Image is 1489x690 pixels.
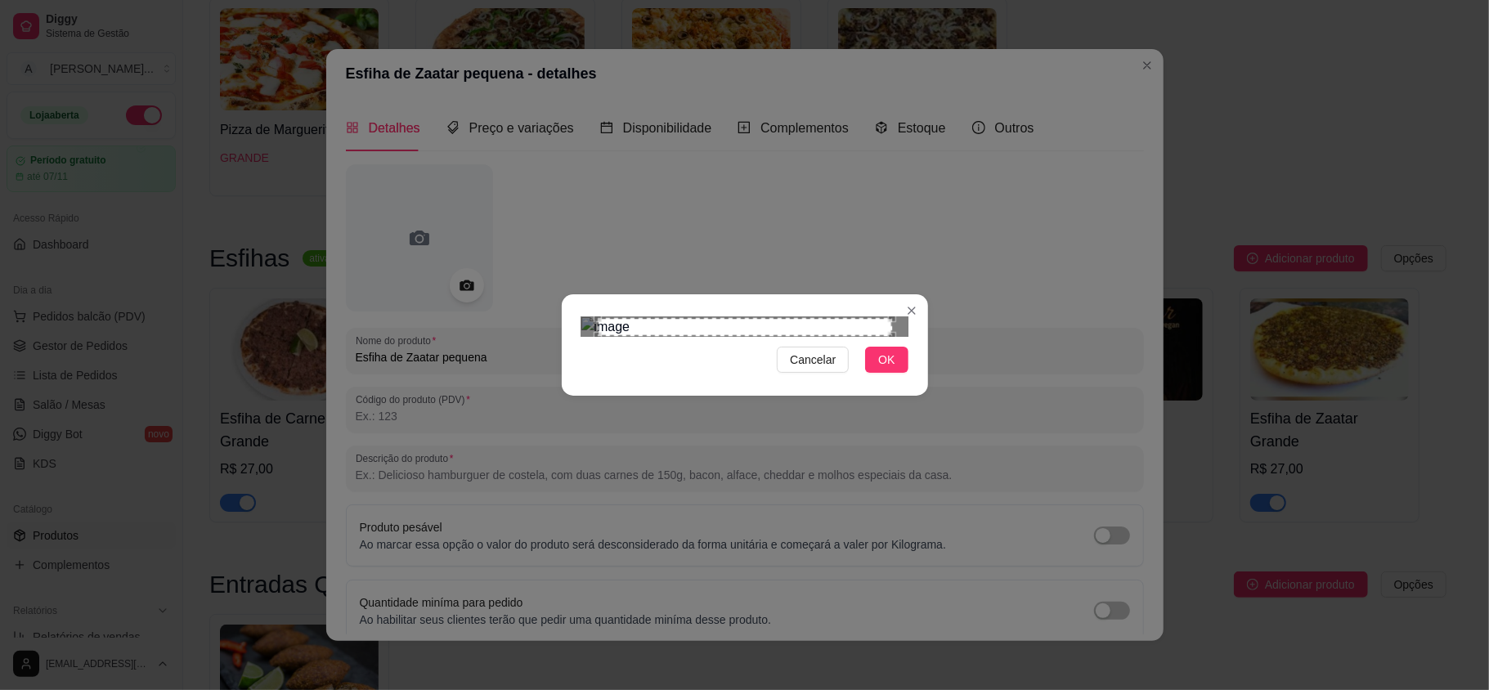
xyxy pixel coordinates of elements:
button: Close [899,298,925,324]
span: OK [878,351,895,369]
span: Cancelar [790,351,836,369]
button: Cancelar [777,347,849,373]
div: Use the arrow keys to move the crop selection area [598,318,892,336]
img: image [581,317,908,337]
button: OK [865,347,908,373]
